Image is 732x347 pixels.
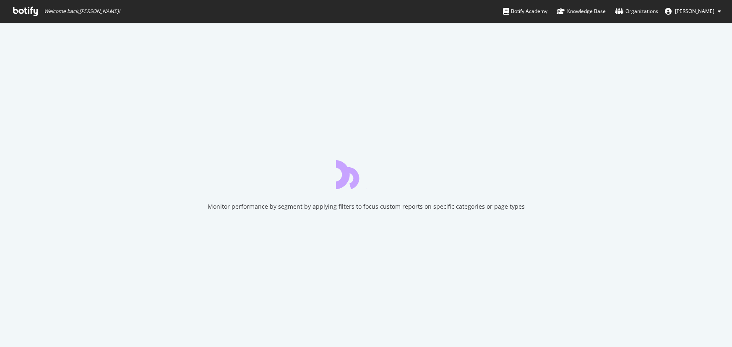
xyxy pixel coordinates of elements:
[503,7,547,16] div: Botify Academy
[44,8,120,15] span: Welcome back, [PERSON_NAME] !
[336,159,396,189] div: animation
[208,202,525,211] div: Monitor performance by segment by applying filters to focus custom reports on specific categories...
[557,7,606,16] div: Knowledge Base
[675,8,714,15] span: Jack Firneno
[658,5,728,18] button: [PERSON_NAME]
[615,7,658,16] div: Organizations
